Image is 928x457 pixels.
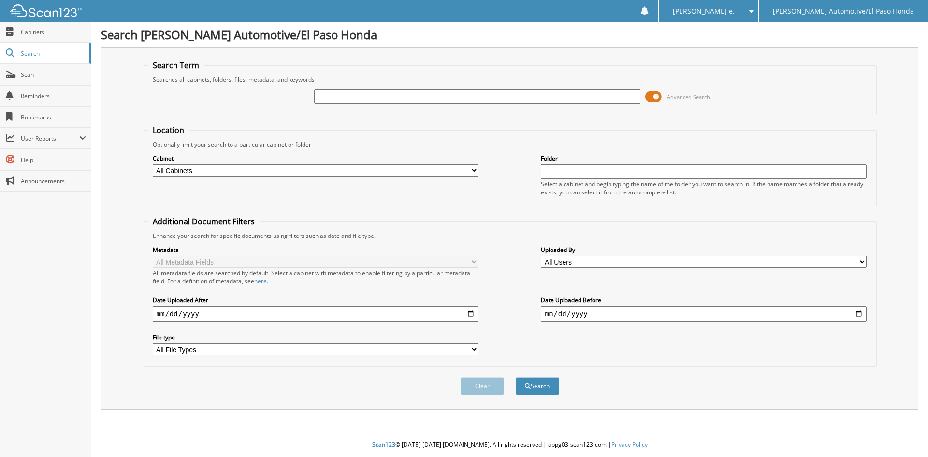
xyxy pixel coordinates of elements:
[101,27,918,43] h1: Search [PERSON_NAME] Automotive/El Paso Honda
[21,134,79,143] span: User Reports
[21,71,86,79] span: Scan
[667,93,710,101] span: Advanced Search
[153,246,478,254] label: Metadata
[773,8,914,14] span: [PERSON_NAME] Automotive/El Paso Honda
[541,306,867,322] input: end
[372,441,395,449] span: Scan123
[21,49,85,58] span: Search
[153,269,478,285] div: All metadata fields are searched by default. Select a cabinet with metadata to enable filtering b...
[153,296,478,304] label: Date Uploaded After
[21,92,86,100] span: Reminders
[516,377,559,395] button: Search
[153,154,478,162] label: Cabinet
[541,154,867,162] label: Folder
[673,8,735,14] span: [PERSON_NAME] e.
[148,232,872,240] div: Enhance your search for specific documents using filters such as date and file type.
[21,28,86,36] span: Cabinets
[611,441,648,449] a: Privacy Policy
[541,180,867,196] div: Select a cabinet and begin typing the name of the folder you want to search in. If the name match...
[153,306,478,322] input: start
[21,177,86,185] span: Announcements
[148,75,872,84] div: Searches all cabinets, folders, files, metadata, and keywords
[148,125,189,135] legend: Location
[10,4,82,17] img: scan123-logo-white.svg
[148,60,204,71] legend: Search Term
[153,333,478,341] label: File type
[461,377,504,395] button: Clear
[91,433,928,457] div: © [DATE]-[DATE] [DOMAIN_NAME]. All rights reserved | appg03-scan123-com |
[541,296,867,304] label: Date Uploaded Before
[21,113,86,121] span: Bookmarks
[541,246,867,254] label: Uploaded By
[148,140,872,148] div: Optionally limit your search to a particular cabinet or folder
[148,216,260,227] legend: Additional Document Filters
[21,156,86,164] span: Help
[254,277,267,285] a: here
